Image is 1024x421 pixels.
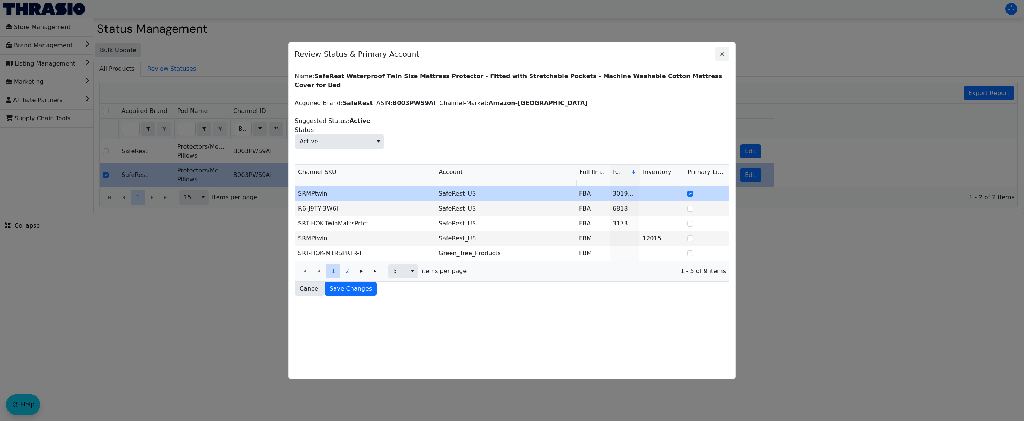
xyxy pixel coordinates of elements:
button: Cancel [295,282,325,296]
td: SafeRest_US [436,186,576,201]
span: Account [439,168,463,177]
button: Page 2 [340,264,354,278]
button: select [373,135,384,148]
span: 1 - 5 of 9 items [473,267,726,276]
td: R6-J9TY-3W6I [295,201,436,216]
div: Name: Acquired Brand: ASIN: Channel-Market: Suggested Status: [295,72,729,296]
span: Status: [295,126,316,134]
button: Go to the next page [354,264,369,278]
span: Save Changes [329,284,372,293]
span: Inventory [643,168,671,177]
span: Status: [295,134,384,149]
label: B003PWS9AI [392,99,436,107]
button: Go to the last page [368,264,382,278]
td: SRT-HOK-TwinMatrsPrtct [295,216,436,231]
label: Amazon-[GEOGRAPHIC_DATA] [489,99,588,107]
td: FBA [576,186,610,201]
td: 3173 [610,216,639,231]
input: Select Row [687,250,693,256]
label: SafeRest Waterproof Twin Size Mattress Protector - Fitted with Stretchable Pockets - Machine Wash... [295,73,722,89]
span: items per page [421,267,467,276]
td: FBM [576,231,610,246]
input: Select Row [687,221,693,227]
td: SRT-HOK-MTRSPRTR-T [295,246,436,261]
input: Select Row [687,206,693,212]
td: SafeRest_US [436,216,576,231]
td: SRMPtwin [295,231,436,246]
span: Primary Listing [688,168,732,175]
span: 1 [331,267,335,276]
span: Page size [388,264,418,278]
span: Fulfillment [579,168,607,177]
input: Select Row [687,191,693,197]
button: Close [715,47,729,61]
td: 6818 [610,201,639,216]
td: FBA [576,216,610,231]
button: Page 1 [326,264,340,278]
td: SafeRest_US [436,201,576,216]
td: 3019242 [610,186,639,201]
div: Page 1 of 2 [295,261,729,281]
span: Channel SKU [298,168,336,177]
td: SRMPtwin [295,186,436,201]
span: Active [300,137,318,146]
button: select [407,265,418,278]
span: 5 [393,267,402,276]
label: SafeRest [343,99,373,107]
span: Revenue [613,168,625,177]
td: FBM [576,246,610,261]
td: Green_Tree_Products [436,246,576,261]
input: Select Row [687,235,693,241]
span: 2 [345,267,349,276]
td: 12015 [639,231,684,246]
label: Active [350,117,370,124]
span: Review Status & Primary Account [295,45,715,63]
button: Save Changes [325,282,377,296]
span: Cancel [300,284,320,293]
td: FBA [576,201,610,216]
td: SafeRest_US [436,231,576,246]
